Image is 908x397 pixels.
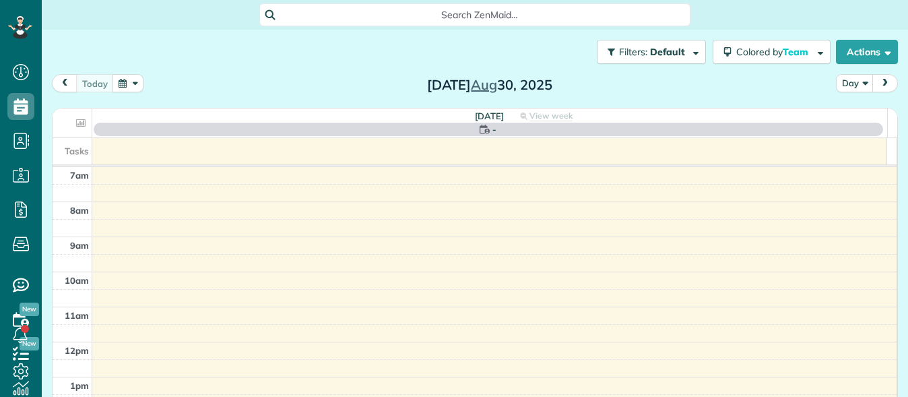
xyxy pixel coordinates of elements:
[76,74,114,92] button: today
[52,74,77,92] button: prev
[70,170,89,181] span: 7am
[836,40,898,64] button: Actions
[65,345,89,356] span: 12pm
[783,46,810,58] span: Team
[70,205,89,216] span: 8am
[597,40,706,64] button: Filters: Default
[590,40,706,64] a: Filters: Default
[736,46,813,58] span: Colored by
[836,74,874,92] button: Day
[20,303,39,316] span: New
[475,111,504,121] span: [DATE]
[619,46,647,58] span: Filters:
[406,78,574,92] h2: [DATE] 30, 2025
[529,111,573,121] span: View week
[70,380,89,391] span: 1pm
[65,275,89,286] span: 10am
[65,310,89,321] span: 11am
[65,146,89,156] span: Tasks
[492,123,496,136] span: -
[713,40,831,64] button: Colored byTeam
[872,74,898,92] button: next
[650,46,686,58] span: Default
[70,240,89,251] span: 9am
[471,76,497,93] span: Aug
